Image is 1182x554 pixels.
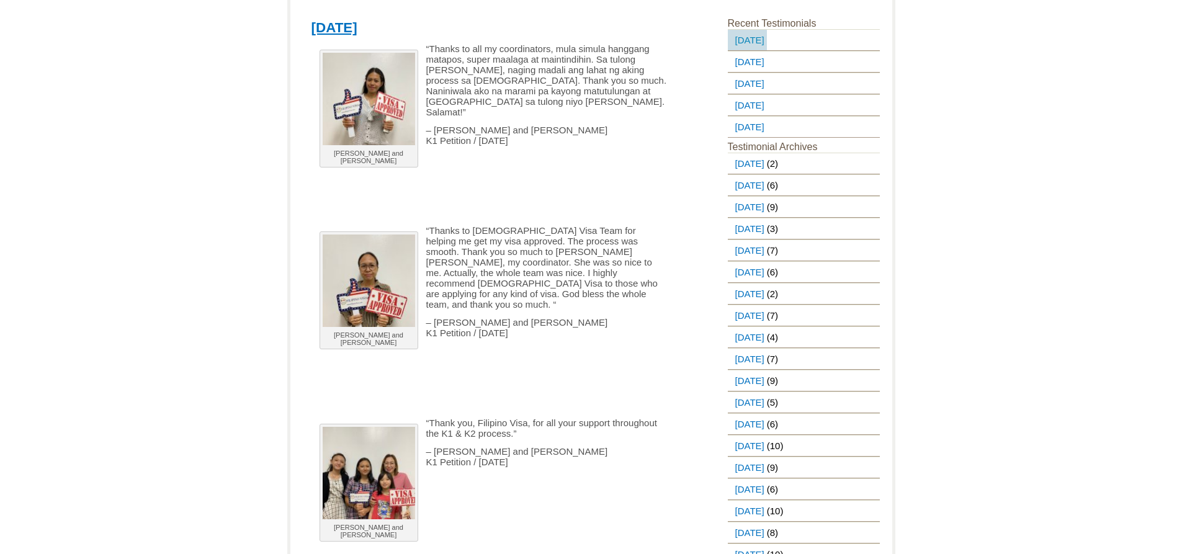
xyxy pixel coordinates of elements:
[728,138,880,153] h3: Testimonial Archives
[728,51,767,72] a: [DATE]
[728,370,767,391] a: [DATE]
[728,522,880,543] li: (8)
[323,150,415,164] p: [PERSON_NAME] and [PERSON_NAME]
[728,479,767,499] a: [DATE]
[728,30,767,50] a: [DATE]
[728,435,880,457] li: (10)
[728,117,767,137] a: [DATE]
[426,446,608,467] span: – [PERSON_NAME] and [PERSON_NAME] K1 Petition / [DATE]
[728,197,767,217] a: [DATE]
[728,327,767,347] a: [DATE]
[728,175,767,195] a: [DATE]
[728,500,880,522] li: (10)
[728,414,767,434] a: [DATE]
[311,418,668,439] p: “Thank you, Filipino Visa, for all your support throughout the K1 & K2 process.”
[728,239,880,261] li: (7)
[728,305,880,326] li: (7)
[728,413,880,435] li: (6)
[728,348,880,370] li: (7)
[728,392,767,413] a: [DATE]
[311,225,668,310] p: “Thanks to [DEMOGRAPHIC_DATA] Visa Team for helping me get my visa approved. The process was smoo...
[323,331,415,346] p: [PERSON_NAME] and [PERSON_NAME]
[728,284,767,304] a: [DATE]
[728,305,767,326] a: [DATE]
[728,349,767,369] a: [DATE]
[728,370,880,391] li: (9)
[426,317,608,338] span: – [PERSON_NAME] and [PERSON_NAME] K1 Petition / [DATE]
[323,524,415,538] p: [PERSON_NAME] and [PERSON_NAME]
[728,240,767,261] a: [DATE]
[728,174,880,196] li: (6)
[728,436,767,456] a: [DATE]
[728,153,767,174] a: [DATE]
[728,196,880,218] li: (9)
[311,20,357,35] a: [DATE]
[728,73,767,94] a: [DATE]
[728,457,767,478] a: [DATE]
[426,125,608,146] span: – [PERSON_NAME] and [PERSON_NAME] K1 Petition / [DATE]
[728,261,880,283] li: (6)
[728,262,767,282] a: [DATE]
[323,53,415,145] img: Michael and Loida
[728,478,880,500] li: (6)
[728,218,767,239] a: [DATE]
[728,501,767,521] a: [DATE]
[728,326,880,348] li: (4)
[323,427,415,519] img: David and Julie
[728,522,767,543] a: [DATE]
[311,43,668,117] p: “Thanks to all my coordinators, mula simula hanggang matapos, super maalaga at maintindihin. Sa t...
[728,95,767,115] a: [DATE]
[728,218,880,239] li: (3)
[728,283,880,305] li: (2)
[728,391,880,413] li: (5)
[728,457,880,478] li: (9)
[728,14,880,29] h3: Recent Testimonials
[323,235,415,327] img: Gregory and Joan
[728,153,880,174] li: (2)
